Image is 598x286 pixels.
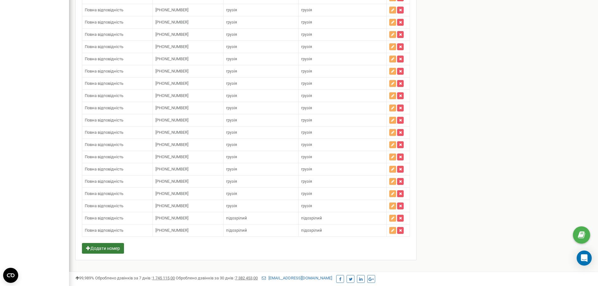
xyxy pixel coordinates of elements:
span: [PHONE_NUMBER] [155,69,188,73]
span: Повна відповідність [85,191,123,196]
span: Повна відповідність [85,203,123,208]
span: грузія [226,105,237,110]
span: [PHONE_NUMBER] [155,32,188,37]
span: грузія [226,57,237,61]
span: грузія [301,167,312,171]
span: грузія [226,179,237,184]
span: підозрілий [226,228,247,233]
span: Повна відповідність [85,32,123,37]
span: грузія [301,8,312,12]
button: Open CMP widget [3,268,18,283]
span: грузія [226,154,237,159]
span: [PHONE_NUMBER] [155,179,188,184]
span: грузія [226,93,237,98]
div: Open Intercom Messenger [577,251,592,266]
span: [PHONE_NUMBER] [155,57,188,61]
span: [PHONE_NUMBER] [155,142,188,147]
span: [PHONE_NUMBER] [155,191,188,196]
span: [PHONE_NUMBER] [155,20,188,24]
span: грузія [226,81,237,86]
span: [PHONE_NUMBER] [155,81,188,86]
span: [PHONE_NUMBER] [155,118,188,122]
span: грузія [226,69,237,73]
span: підозрілий [226,216,247,220]
span: грузія [301,191,312,196]
span: [PHONE_NUMBER] [155,228,188,233]
span: грузія [301,105,312,110]
span: Повна відповідність [85,179,123,184]
span: грузія [301,130,312,135]
span: [PHONE_NUMBER] [155,167,188,171]
span: грузія [301,154,312,159]
span: Повна відповідність [85,93,123,98]
span: Повна відповідність [85,167,123,171]
span: підозрілий [301,216,322,220]
span: [PHONE_NUMBER] [155,93,188,98]
span: грузія [226,32,237,37]
span: грузія [301,20,312,24]
span: грузія [301,57,312,61]
span: грузія [301,203,312,208]
span: Повна відповідність [85,142,123,147]
span: грузія [226,142,237,147]
span: Повна відповідність [85,130,123,135]
span: Повна відповідність [85,118,123,122]
span: Повна відповідність [85,8,123,12]
span: грузія [301,32,312,37]
span: Повна відповідність [85,216,123,220]
span: грузія [226,167,237,171]
span: [PHONE_NUMBER] [155,154,188,159]
span: [PHONE_NUMBER] [155,130,188,135]
span: грузія [301,179,312,184]
span: грузія [226,8,237,12]
span: грузія [301,44,312,49]
span: [PHONE_NUMBER] [155,105,188,110]
span: Повна відповідність [85,57,123,61]
span: [PHONE_NUMBER] [155,8,188,12]
u: 7 382 453,00 [235,276,258,280]
span: грузія [301,81,312,86]
span: грузія [226,130,237,135]
span: Повна відповідність [85,154,123,159]
span: [PHONE_NUMBER] [155,216,188,220]
a: [EMAIL_ADDRESS][DOMAIN_NAME] [262,276,332,280]
span: [PHONE_NUMBER] [155,44,188,49]
span: грузія [301,118,312,122]
span: Повна відповідність [85,105,123,110]
span: Повна відповідність [85,81,123,86]
span: Повна відповідність [85,44,123,49]
span: [PHONE_NUMBER] [155,203,188,208]
span: грузія [226,118,237,122]
span: 99,989% [75,276,94,280]
span: грузія [226,203,237,208]
span: Оброблено дзвінків за 30 днів : [176,276,258,280]
span: грузія [226,191,237,196]
span: грузія [301,69,312,73]
button: Додати номер [82,243,124,254]
span: Оброблено дзвінків за 7 днів : [95,276,175,280]
span: грузія [301,93,312,98]
span: Повна відповідність [85,69,123,73]
span: підозрілий [301,228,322,233]
u: 1 745 115,00 [152,276,175,280]
span: Повна відповідність [85,20,123,24]
span: Повна відповідність [85,228,123,233]
span: грузія [301,142,312,147]
span: грузія [226,44,237,49]
span: грузія [226,20,237,24]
